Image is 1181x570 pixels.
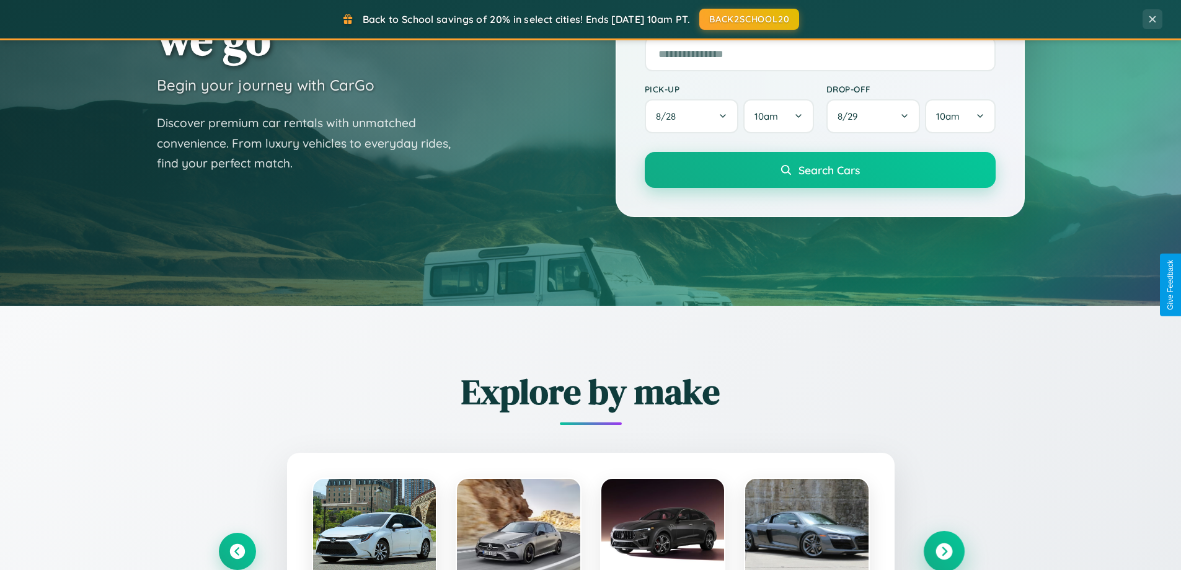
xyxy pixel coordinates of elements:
span: 8 / 28 [656,110,682,122]
p: Discover premium car rentals with unmatched convenience. From luxury vehicles to everyday rides, ... [157,113,467,174]
button: Search Cars [645,152,996,188]
button: BACK2SCHOOL20 [699,9,799,30]
button: 10am [925,99,995,133]
span: Back to School savings of 20% in select cities! Ends [DATE] 10am PT. [363,13,690,25]
span: 10am [754,110,778,122]
button: 8/28 [645,99,739,133]
h2: Explore by make [219,368,963,416]
span: 8 / 29 [838,110,864,122]
div: Give Feedback [1166,260,1175,310]
span: 10am [936,110,960,122]
label: Pick-up [645,84,814,94]
h3: Begin your journey with CarGo [157,76,374,94]
label: Drop-off [826,84,996,94]
button: 10am [743,99,813,133]
button: 8/29 [826,99,921,133]
span: Search Cars [798,163,860,177]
